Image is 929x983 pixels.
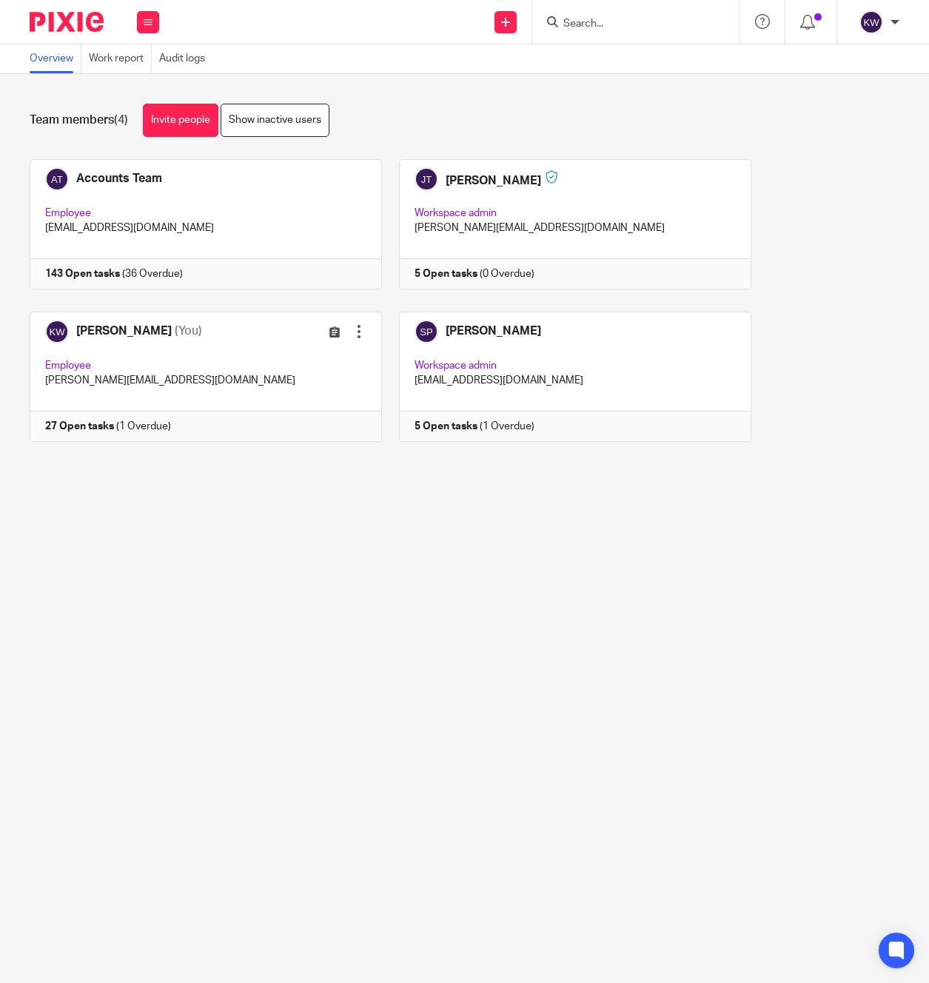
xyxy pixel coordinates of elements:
[221,104,329,137] a: Show inactive users
[562,18,695,31] input: Search
[859,10,883,34] img: svg%3E
[159,44,212,73] a: Audit logs
[30,44,81,73] a: Overview
[114,114,128,126] span: (4)
[143,104,218,137] a: Invite people
[89,44,152,73] a: Work report
[30,12,104,32] img: Pixie
[30,113,128,128] h1: Team members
